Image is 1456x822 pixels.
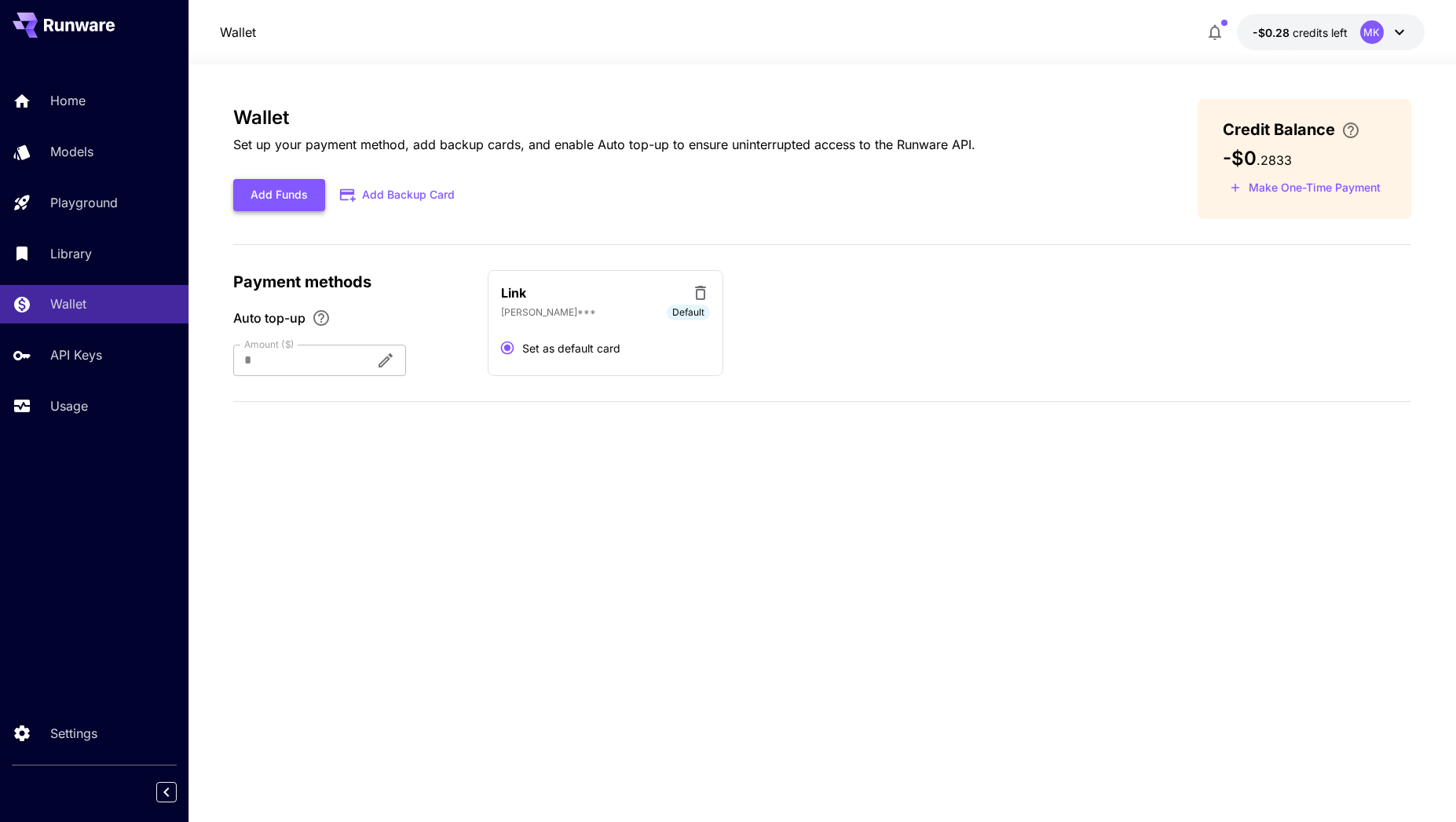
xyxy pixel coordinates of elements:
[1223,118,1335,141] span: Credit Balance
[233,309,305,327] span: Auto top-up
[50,91,86,110] p: Home
[1253,26,1293,39] span: -$0.28
[233,107,975,129] h3: Wallet
[305,309,337,327] button: Enable Auto top-up to ensure uninterrupted service. We'll automatically bill the chosen amount wh...
[50,724,97,743] p: Settings
[667,305,710,320] span: Default
[50,142,93,161] p: Models
[220,23,256,42] nav: breadcrumb
[50,294,86,313] p: Wallet
[233,135,975,154] p: Set up your payment method, add backup cards, and enable Auto top-up to ensure uninterrupted acce...
[325,180,471,210] button: Add Backup Card
[220,23,256,42] a: Wallet
[50,345,102,364] p: API Keys
[1253,24,1348,41] div: -$0.2833
[1223,147,1257,170] span: -$0
[1237,14,1425,50] button: -$0.2833MK
[233,270,469,294] p: Payment methods
[50,244,92,263] p: Library
[233,179,325,211] button: Add Funds
[50,396,88,415] p: Usage
[1257,152,1292,168] span: . 2833
[501,283,526,302] p: Link
[1293,26,1348,39] span: credits left
[1335,121,1366,140] button: Enter your card details and choose an Auto top-up amount to avoid service interruptions. We'll au...
[522,340,620,356] span: Set as default card
[244,338,294,351] label: Amount ($)
[501,305,596,320] p: [PERSON_NAME]***
[168,778,188,806] div: Collapse sidebar
[50,193,118,212] p: Playground
[1223,176,1388,200] button: Make a one-time, non-recurring payment
[1360,20,1384,44] div: MK
[156,782,177,802] button: Collapse sidebar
